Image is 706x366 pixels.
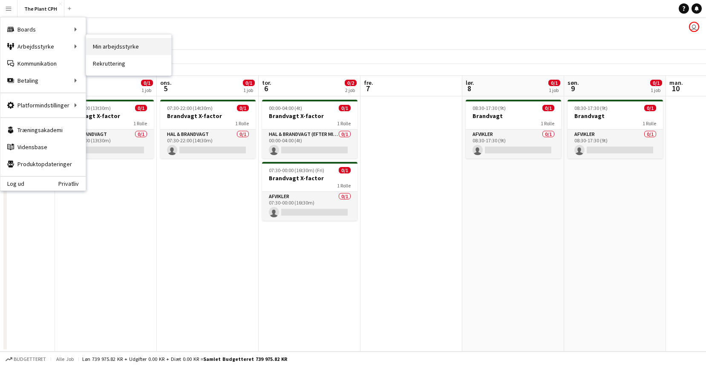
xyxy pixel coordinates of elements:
[86,38,171,55] a: Min arbejdsstyrke
[643,120,656,127] span: 1 Rolle
[0,38,86,55] div: Arbejdsstyrke
[466,79,474,86] span: lør.
[17,0,64,17] button: The Plant CPH
[262,112,357,120] h3: Brandvagt X-factor
[548,80,560,86] span: 0/1
[568,100,663,159] app-job-card: 08:30-17:30 (9t)0/1Brandvagt1 RolleAfvikler0/108:30-17:30 (9t)
[141,80,153,86] span: 0/1
[261,84,271,93] span: 6
[466,100,561,159] app-job-card: 08:30-17:30 (9t)0/1Brandvagt1 RolleAfvikler0/108:30-17:30 (9t)
[650,80,662,86] span: 0/1
[135,105,147,111] span: 0/1
[4,354,47,364] button: Budgetteret
[668,84,683,93] span: 10
[269,167,324,173] span: 07:30-00:00 (16t30m) (Fri)
[0,180,24,187] a: Log ud
[237,105,249,111] span: 0/1
[262,79,271,86] span: tor.
[466,130,561,159] app-card-role: Afvikler0/108:30-17:30 (9t)
[651,87,662,93] div: 1 job
[65,105,111,111] span: 07:30-21:00 (13t30m)
[14,356,46,362] span: Budgetteret
[58,130,154,159] app-card-role: Hal & brandvagt0/107:30-21:00 (13t30m)
[262,130,357,159] app-card-role: Hal & brandvagt (efter midnat)0/100:00-04:00 (4t)
[345,87,356,93] div: 2 job
[689,22,699,32] app-user-avatar: Magnus Pedersen
[473,105,506,111] span: 08:30-17:30 (9t)
[0,21,86,38] div: Boards
[160,79,172,86] span: ons.
[86,55,171,72] a: Rekruttering
[568,79,579,86] span: søn.
[235,120,249,127] span: 1 Rolle
[160,130,256,159] app-card-role: Hal & brandvagt0/107:30-22:00 (14t30m)
[269,105,302,111] span: 00:00-04:00 (4t)
[337,120,351,127] span: 1 Rolle
[0,55,86,72] a: Kommunikation
[55,356,75,362] span: Alle job
[262,100,357,159] app-job-card: 00:00-04:00 (4t)0/1Brandvagt X-factor1 RolleHal & brandvagt (efter midnat)0/100:00-04:00 (4t)
[262,174,357,182] h3: Brandvagt X-factor
[203,356,287,362] span: Samlet budgetteret 739 975.82 KR
[644,105,656,111] span: 0/1
[339,105,351,111] span: 0/1
[464,84,474,93] span: 8
[58,112,154,120] h3: Brandvagt X-factor
[243,80,255,86] span: 0/1
[0,156,86,173] a: Produktopdateringer
[549,87,560,93] div: 1 job
[339,167,351,173] span: 0/1
[345,80,357,86] span: 0/2
[542,105,554,111] span: 0/1
[574,105,608,111] span: 08:30-17:30 (9t)
[0,72,86,89] div: Betaling
[669,79,683,86] span: man.
[466,112,561,120] h3: Brandvagt
[167,105,213,111] span: 07:30-22:00 (14t30m)
[58,100,154,159] app-job-card: 07:30-21:00 (13t30m)0/1Brandvagt X-factor1 RolleHal & brandvagt0/107:30-21:00 (13t30m)
[0,138,86,156] a: Vidensbase
[568,112,663,120] h3: Brandvagt
[541,120,554,127] span: 1 Rolle
[82,356,287,362] div: Løn 739 975.82 KR + Udgifter 0.00 KR + Diæt 0.00 KR =
[364,79,373,86] span: fre.
[58,180,86,187] a: Privatliv
[566,84,579,93] span: 9
[363,84,373,93] span: 7
[160,112,256,120] h3: Brandvagt X-factor
[337,182,351,189] span: 1 Rolle
[262,192,357,221] app-card-role: Afvikler0/107:30-00:00 (16t30m)
[160,100,256,159] app-job-card: 07:30-22:00 (14t30m)0/1Brandvagt X-factor1 RolleHal & brandvagt0/107:30-22:00 (14t30m)
[141,87,153,93] div: 1 job
[133,120,147,127] span: 1 Rolle
[0,121,86,138] a: Træningsakademi
[159,84,172,93] span: 5
[262,162,357,221] app-job-card: 07:30-00:00 (16t30m) (Fri)0/1Brandvagt X-factor1 RolleAfvikler0/107:30-00:00 (16t30m)
[568,130,663,159] app-card-role: Afvikler0/108:30-17:30 (9t)
[0,97,86,114] div: Platformindstillinger
[243,87,254,93] div: 1 job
